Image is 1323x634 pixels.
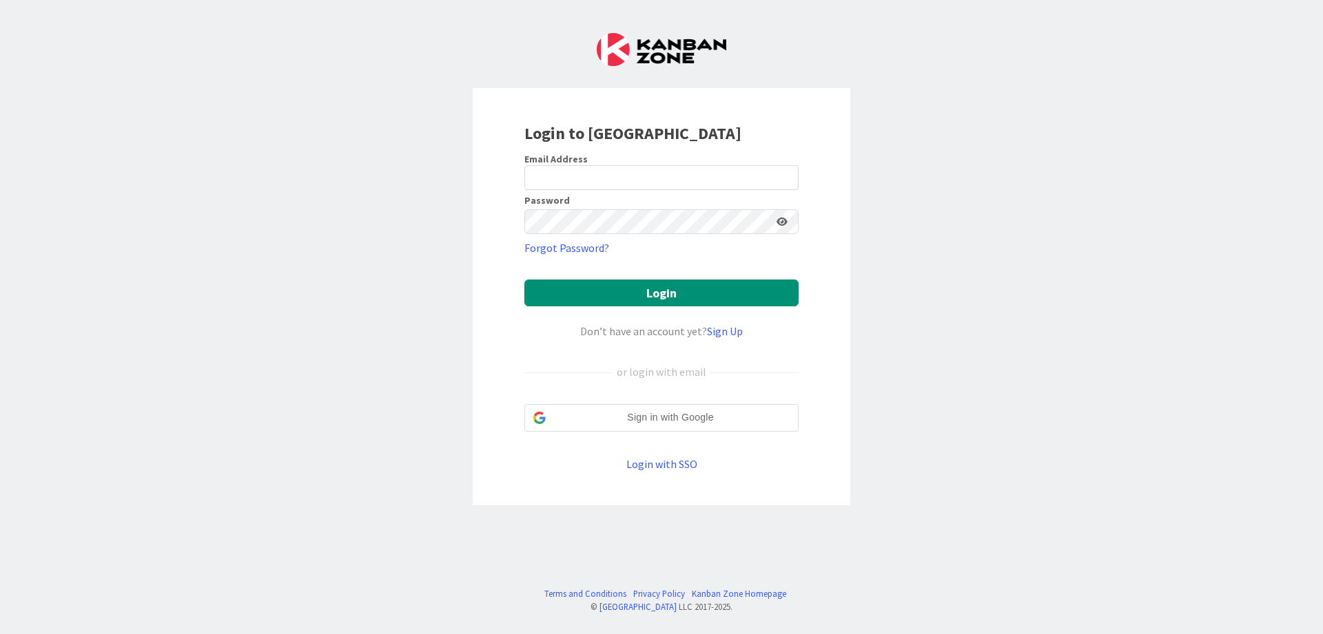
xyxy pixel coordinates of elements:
a: Kanban Zone Homepage [692,587,786,600]
div: or login with email [613,363,710,380]
a: [GEOGRAPHIC_DATA] [599,601,677,612]
a: Login with SSO [626,457,697,471]
label: Password [524,196,570,205]
div: Don’t have an account yet? [524,323,799,339]
img: Kanban Zone [597,33,726,66]
div: Sign in with Google [524,404,799,432]
a: Sign Up [707,324,743,338]
label: Email Address [524,153,588,165]
div: © LLC 2017- 2025 . [537,600,786,613]
a: Forgot Password? [524,240,609,256]
button: Login [524,279,799,306]
a: Privacy Policy [633,587,685,600]
span: Sign in with Google [551,410,790,425]
b: Login to [GEOGRAPHIC_DATA] [524,123,741,144]
a: Terms and Conditions [544,587,626,600]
